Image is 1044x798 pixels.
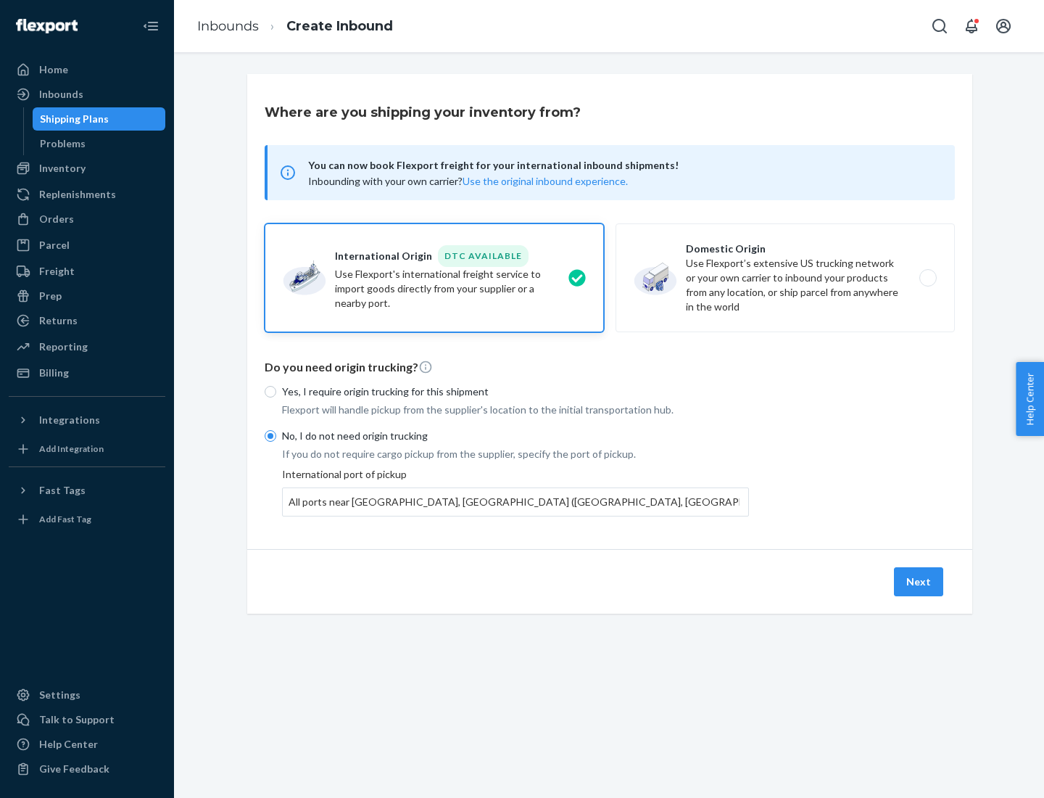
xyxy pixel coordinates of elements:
[9,309,165,332] a: Returns
[33,132,166,155] a: Problems
[9,83,165,106] a: Inbounds
[463,174,628,189] button: Use the original inbound experience.
[9,683,165,707] a: Settings
[925,12,954,41] button: Open Search Box
[9,58,165,81] a: Home
[1016,362,1044,436] button: Help Center
[989,12,1018,41] button: Open account menu
[9,708,165,731] a: Talk to Support
[9,260,165,283] a: Freight
[308,157,937,174] span: You can now book Flexport freight for your international inbound shipments!
[40,136,86,151] div: Problems
[282,447,749,461] p: If you do not require cargo pickup from the supplier, specify the port of pickup.
[9,284,165,308] a: Prep
[282,429,749,443] p: No, I do not need origin trucking
[9,757,165,781] button: Give Feedback
[39,62,68,77] div: Home
[39,187,116,202] div: Replenishments
[16,19,78,33] img: Flexport logo
[40,112,109,126] div: Shipping Plans
[957,12,986,41] button: Open notifications
[9,234,165,257] a: Parcel
[265,359,955,376] p: Do you need origin trucking?
[39,483,86,498] div: Fast Tags
[39,289,62,303] div: Prep
[9,361,165,384] a: Billing
[136,12,165,41] button: Close Navigation
[39,264,75,279] div: Freight
[282,467,749,517] div: International port of pickup
[39,87,83,102] div: Inbounds
[197,18,259,34] a: Inbounds
[894,567,943,596] button: Next
[39,238,70,252] div: Parcel
[39,443,104,455] div: Add Integration
[39,712,115,727] div: Talk to Support
[308,175,628,187] span: Inbounding with your own carrier?
[39,313,78,328] div: Returns
[39,212,74,226] div: Orders
[265,430,276,442] input: No, I do not need origin trucking
[282,384,749,399] p: Yes, I require origin trucking for this shipment
[9,479,165,502] button: Fast Tags
[9,408,165,432] button: Integrations
[39,161,86,176] div: Inventory
[39,513,91,525] div: Add Fast Tag
[186,5,405,48] ol: breadcrumbs
[39,737,98,752] div: Help Center
[39,340,88,354] div: Reporting
[282,403,749,417] p: Flexport will handle pickup from the supplier's location to the initial transportation hub.
[265,103,581,122] h3: Where are you shipping your inventory from?
[39,762,109,776] div: Give Feedback
[39,366,69,380] div: Billing
[9,508,165,531] a: Add Fast Tag
[265,386,276,398] input: Yes, I require origin trucking for this shipment
[286,18,393,34] a: Create Inbound
[39,688,80,702] div: Settings
[9,183,165,206] a: Replenishments
[9,437,165,461] a: Add Integration
[9,157,165,180] a: Inventory
[39,413,100,427] div: Integrations
[9,207,165,231] a: Orders
[9,733,165,756] a: Help Center
[9,335,165,358] a: Reporting
[33,107,166,131] a: Shipping Plans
